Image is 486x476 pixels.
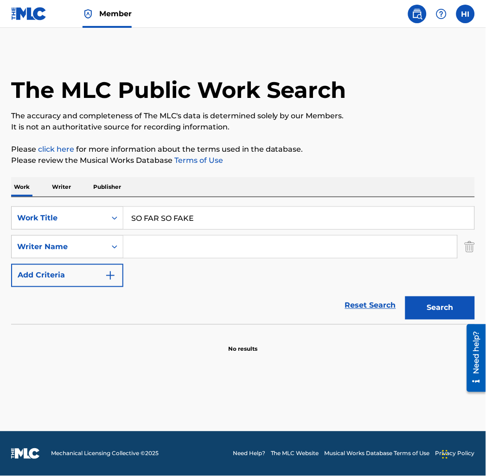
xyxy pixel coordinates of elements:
img: MLC Logo [11,7,47,20]
img: search [412,8,423,19]
span: Member [99,8,132,19]
form: Search Form [11,206,475,324]
p: It is not an authoritative source for recording information. [11,122,475,133]
p: Writer [49,177,74,197]
div: User Menu [456,5,475,23]
h1: The MLC Public Work Search [11,76,346,104]
p: No results [229,334,258,354]
img: 9d2ae6d4665cec9f34b9.svg [105,270,116,281]
span: Mechanical Licensing Collective © 2025 [51,450,159,458]
iframe: Chat Widget [440,431,486,476]
p: Work [11,177,32,197]
img: logo [11,448,40,459]
div: Help [432,5,451,23]
iframe: Resource Center [460,321,486,395]
p: Please for more information about the terms used in the database. [11,144,475,155]
p: The accuracy and completeness of The MLC's data is determined solely by our Members. [11,110,475,122]
a: click here [38,145,74,154]
img: help [436,8,447,19]
a: Terms of Use [173,156,223,165]
a: Musical Works Database Terms of Use [325,450,430,458]
div: Drag [442,441,448,469]
div: Work Title [17,212,101,224]
a: Privacy Policy [435,450,475,458]
img: Top Rightsholder [83,8,94,19]
a: Reset Search [340,296,401,316]
a: Need Help? [233,450,265,458]
p: Please review the Musical Works Database [11,155,475,166]
div: Writer Name [17,241,101,252]
button: Search [405,296,475,320]
a: Public Search [408,5,427,23]
a: The MLC Website [271,450,319,458]
p: Publisher [90,177,124,197]
img: Delete Criterion [465,235,475,258]
button: Add Criteria [11,264,123,287]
